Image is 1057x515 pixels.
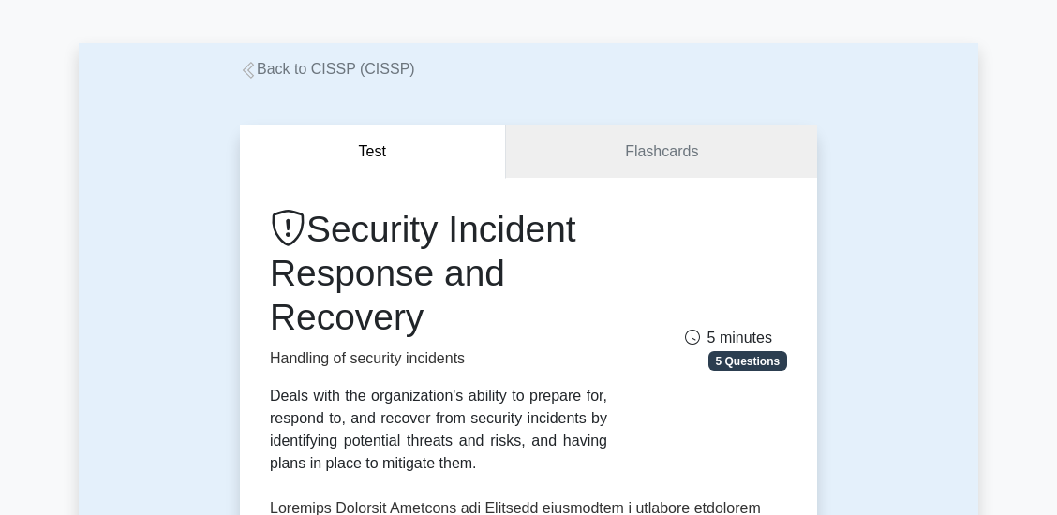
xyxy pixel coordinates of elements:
[685,330,772,346] span: 5 minutes
[270,347,607,370] p: Handling of security incidents
[270,208,607,339] h1: Security Incident Response and Recovery
[240,125,506,179] button: Test
[708,351,787,370] span: 5 Questions
[270,385,607,475] div: Deals with the organization's ability to prepare for, respond to, and recover from security incid...
[240,61,415,77] a: Back to CISSP (CISSP)
[506,125,817,179] a: Flashcards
